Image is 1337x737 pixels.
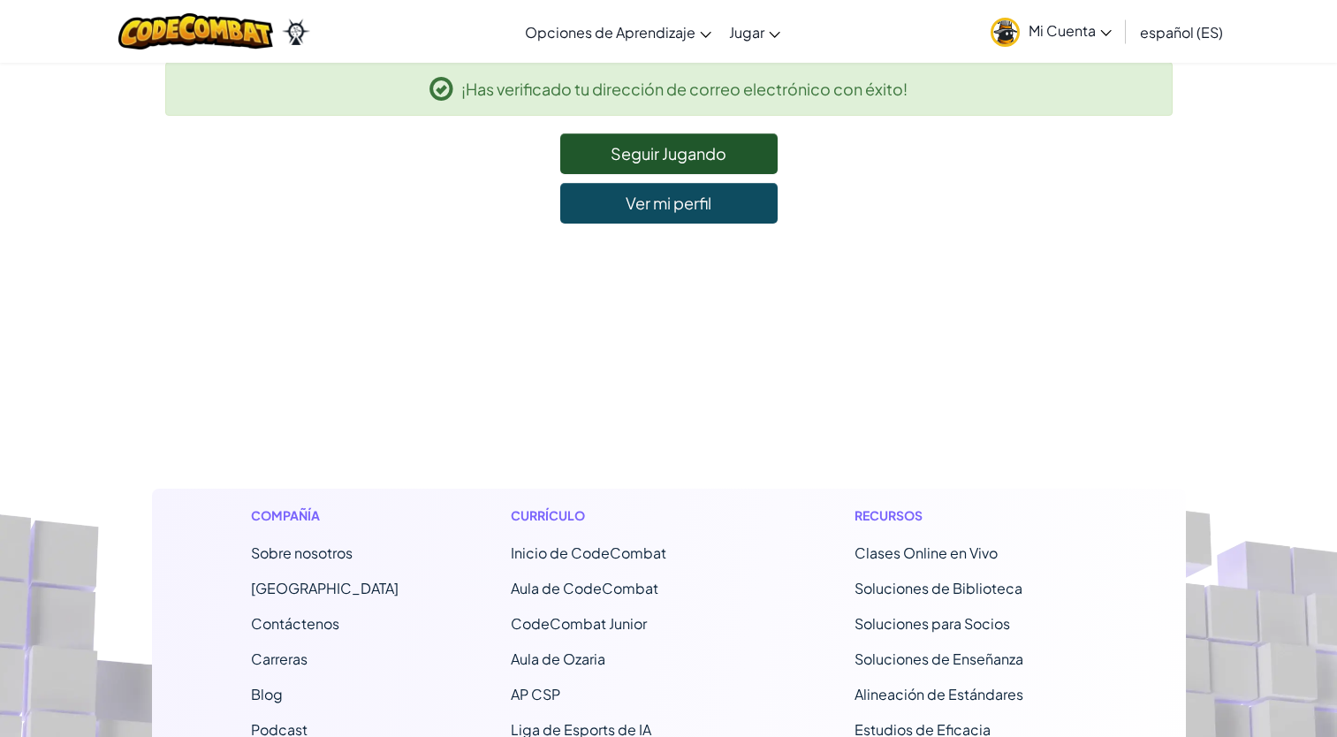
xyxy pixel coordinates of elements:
[516,8,720,56] a: Opciones de Aprendizaje
[855,650,1023,668] a: Soluciones de Enseñanza
[1131,8,1232,56] a: español (ES)
[251,506,399,525] h1: Compañía
[251,579,399,597] a: [GEOGRAPHIC_DATA]
[855,685,1023,703] a: Alineación de Estándares
[1140,23,1223,42] span: español (ES)
[1029,21,1112,40] span: Mi Cuenta
[251,685,283,703] a: Blog
[511,650,605,668] a: Aula de Ozaria
[525,23,695,42] span: Opciones de Aprendizaje
[511,506,743,525] h1: Currículo
[560,133,778,174] a: Seguir Jugando
[511,685,560,703] a: AP CSP
[720,8,789,56] a: Jugar
[511,614,647,633] a: CodeCombat Junior
[855,543,998,562] a: Clases Online en Vivo
[511,579,658,597] a: Aula de CodeCombat
[511,543,666,562] span: Inicio de CodeCombat
[991,18,1020,47] img: avatar
[251,614,339,633] span: Contáctenos
[855,579,1022,597] a: Soluciones de Biblioteca
[729,23,764,42] span: Jugar
[855,614,1010,633] a: Soluciones para Socios
[982,4,1120,59] a: Mi Cuenta
[251,650,308,668] a: Carreras
[855,506,1087,525] h1: Recursos
[282,19,310,45] img: Ozaria
[118,13,273,49] img: CodeCombat logo
[251,543,353,562] a: Sobre nosotros
[560,183,778,224] a: Ver mi perfil
[461,76,908,102] span: ¡Has verificado tu dirección de correo electrónico con éxito!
